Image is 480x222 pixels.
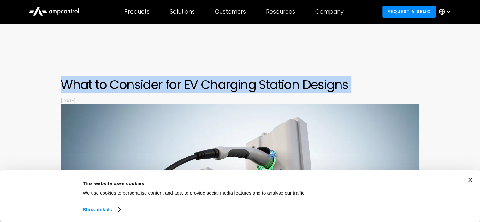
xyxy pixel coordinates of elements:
a: Show details [83,205,120,214]
div: Customers [215,8,246,15]
span: We use cookies to personalise content and ads, to provide social media features and to analyse ou... [83,190,306,195]
div: Company [315,8,344,15]
a: Request a demo [382,6,436,17]
button: Close banner [468,178,472,182]
div: Resources [266,8,295,15]
h1: What to Consider for EV Charging Station Designs [61,77,419,92]
div: Products [124,8,150,15]
div: Solutions [170,8,195,15]
p: [DATE] [61,97,419,104]
button: Okay [366,178,456,196]
div: This website uses cookies [83,179,352,187]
